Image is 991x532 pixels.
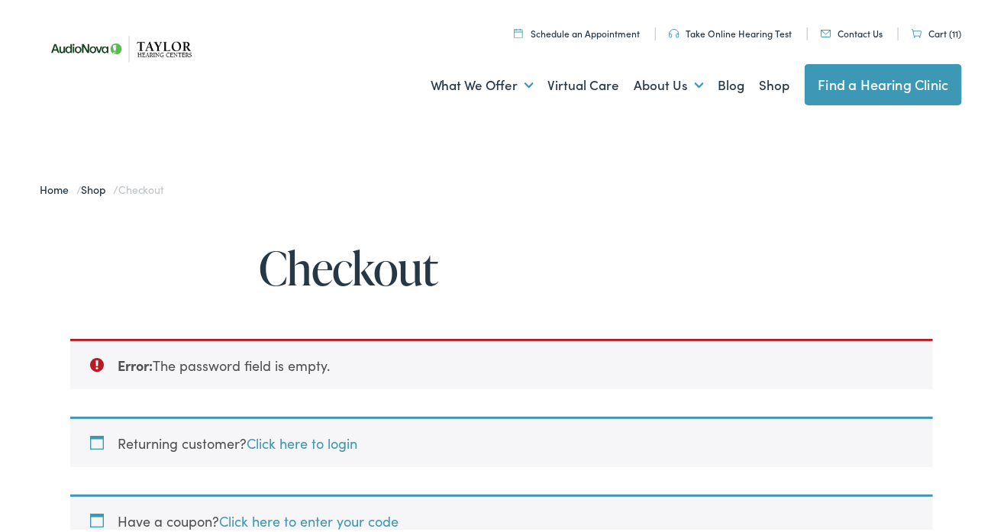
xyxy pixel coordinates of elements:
a: Shop [81,179,113,194]
a: Click here to login [247,430,358,450]
li: The password field is empty. [118,352,905,372]
a: Contact Us [821,24,883,37]
a: What We Offer [431,54,534,111]
a: Find a Hearing Clinic [805,61,963,102]
a: Virtual Care [548,54,620,111]
a: Home [40,179,76,194]
img: utility icon [912,25,922,34]
h1: Checkout [40,240,963,290]
div: Returning customer? [70,414,933,464]
a: Schedule an Appointment [514,24,640,37]
span: Checkout [118,179,163,194]
img: utility icon [514,25,523,35]
img: utility icon [669,26,679,35]
a: Click here to enter your code [220,508,399,527]
a: Cart (11) [912,24,961,37]
span: / / [40,179,163,194]
strong: Error: [118,353,153,372]
a: About Us [634,54,704,111]
a: Take Online Hearing Test [669,24,792,37]
a: Blog [718,54,745,111]
a: Shop [760,54,790,111]
img: utility icon [821,27,831,34]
